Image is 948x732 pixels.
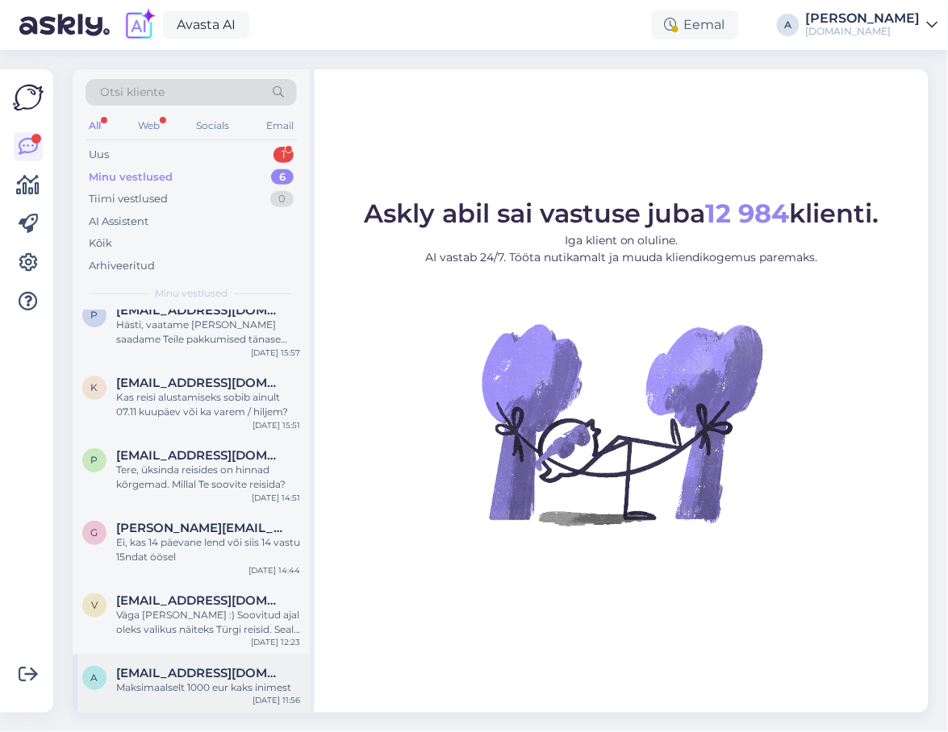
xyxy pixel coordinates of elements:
div: [DATE] 15:57 [251,347,300,359]
a: [PERSON_NAME][DOMAIN_NAME] [806,12,938,38]
div: Tere, üksinda reisides on hinnad kõrgemad. Millal Te soovite reisida? [116,463,300,492]
span: g [91,526,98,539]
div: [DOMAIN_NAME] [806,25,921,38]
span: puumetsliida@gmail.com [116,303,284,318]
div: Kõik [89,235,112,252]
div: Väga [PERSON_NAME] :) Soovitud ajal oleks valikus näiteks Türgi reisid. Seal on üldiselt ka kõige... [116,608,300,637]
div: Eemal [652,10,738,40]
b: 12 984 [706,198,790,229]
span: V [91,599,98,611]
span: a [91,672,98,684]
div: Email [263,115,297,136]
div: A [777,14,800,36]
div: Hästi, vaatame [PERSON_NAME] saadame Teile pakkumised tänase päeva jooksul emailile. [116,318,300,347]
div: All [86,115,104,136]
div: [DATE] 11:56 [253,695,300,707]
div: [PERSON_NAME] [806,12,921,25]
img: Askly Logo [13,82,44,113]
div: Web [135,115,163,136]
div: 1 [274,147,294,163]
span: Minu vestlused [155,286,228,301]
span: Planksilver@gmail.com [116,448,284,463]
span: Askly abil sai vastuse juba klienti. [364,198,879,229]
a: Avasta AI [163,11,249,39]
div: [DATE] 14:44 [248,564,300,576]
span: gerda.sankovski@gmail.com [116,521,284,535]
img: No Chat active [477,279,767,569]
span: p [91,309,98,321]
span: annuraid@hotmail.com [116,666,284,680]
div: Arhiveeritud [89,258,155,274]
div: AI Assistent [89,214,148,230]
span: Kristelmeri1@gmail.com [116,376,284,390]
span: Otsi kliente [100,84,165,101]
span: Viljandipaadimees@mail.ee [116,593,284,608]
div: Tiimi vestlused [89,191,168,207]
p: Iga klient on oluline. AI vastab 24/7. Tööta nutikamalt ja muuda kliendikogemus paremaks. [364,232,879,266]
span: P [91,454,98,466]
div: [DATE] 14:51 [252,492,300,504]
div: Maksimaalselt 1000 eur kaks inimest [116,680,300,695]
div: [DATE] 12:23 [251,637,300,649]
div: Socials [193,115,232,136]
div: Uus [89,147,109,163]
div: 0 [270,191,294,207]
div: Minu vestlused [89,169,173,185]
span: K [91,381,98,393]
img: explore-ai [123,8,157,42]
div: [DATE] 15:51 [253,419,300,431]
div: 6 [271,169,294,185]
div: Kas reisi alustamiseks sobib ainult 07.11 kuupäev või ka varem / hiljem? [116,390,300,419]
div: Ei, kas 14 päevane lend või siis 14 vastu 15ndat öösel [116,535,300,564]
